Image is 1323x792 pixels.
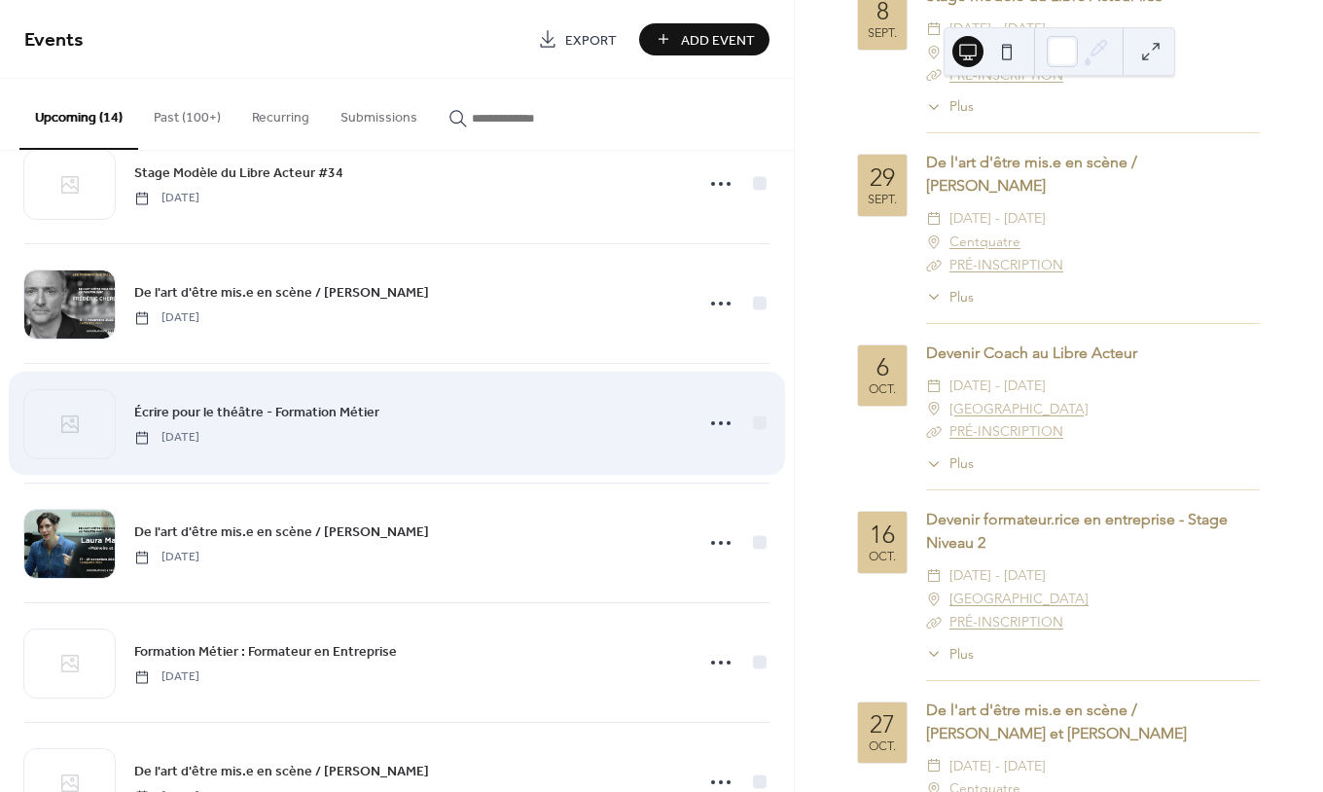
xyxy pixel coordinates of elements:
[134,403,379,423] span: Écrire pour le théâtre - Formation Métier
[870,522,895,547] div: 16
[926,41,942,64] div: ​
[949,66,1063,84] a: PRÉ-INSCRIPTION
[926,287,974,307] button: ​Plus
[949,644,974,665] span: Plus
[926,510,1228,552] a: Devenir formateur.rice en entreprise - Stage Niveau 2
[138,79,236,148] button: Past (100+)
[134,762,429,782] span: De l'art d'être mis.e en scène / [PERSON_NAME]
[926,564,942,588] div: ​
[949,613,1063,630] a: PRÉ-INSCRIPTION
[926,254,942,277] div: ​
[949,231,1020,254] a: Centquatre
[926,96,974,117] button: ​Plus
[926,96,942,117] div: ​
[134,429,199,447] span: [DATE]
[949,96,974,117] span: Plus
[868,194,897,206] div: sept.
[926,398,942,421] div: ​
[926,701,1187,742] a: De l'art d'être mis.e en scène / [PERSON_NAME] et [PERSON_NAME]
[926,18,942,41] div: ​
[19,79,138,150] button: Upcoming (14)
[949,755,1046,778] span: [DATE] - [DATE]
[134,549,199,566] span: [DATE]
[134,522,429,543] span: De l'art d'être mis.e en scène / [PERSON_NAME]
[236,79,325,148] button: Recurring
[134,162,343,184] a: Stage Modèle du Libre Acteur #34
[949,207,1046,231] span: [DATE] - [DATE]
[869,383,896,396] div: oct.
[134,642,397,663] span: Formation Métier : Formateur en Entreprise
[949,375,1046,398] span: [DATE] - [DATE]
[926,153,1137,195] a: De l'art d'être mis.e en scène / [PERSON_NAME]
[869,740,896,753] div: oct.
[949,256,1063,273] a: PRÉ-INSCRIPTION
[134,401,379,423] a: Écrire pour le théâtre - Formation Métier
[926,755,942,778] div: ​
[523,23,631,55] a: Export
[926,420,942,444] div: ​
[134,309,199,327] span: [DATE]
[926,207,942,231] div: ​
[134,190,199,207] span: [DATE]
[876,355,889,379] div: 6
[134,668,199,686] span: [DATE]
[134,760,429,782] a: De l'art d'être mis.e en scène / [PERSON_NAME]
[926,231,942,254] div: ​
[565,30,617,51] span: Export
[949,18,1046,41] span: [DATE] - [DATE]
[325,79,433,148] button: Submissions
[926,287,942,307] div: ​
[926,611,942,634] div: ​
[949,453,974,474] span: Plus
[870,165,895,190] div: 29
[926,453,942,474] div: ​
[134,283,429,304] span: De l'art d'être mis.e en scène / [PERSON_NAME]
[869,551,896,563] div: oct.
[926,375,942,398] div: ​
[639,23,769,55] button: Add Event
[949,422,1063,440] a: PRÉ-INSCRIPTION
[24,21,84,59] span: Events
[926,588,942,611] div: ​
[926,64,942,88] div: ​
[949,287,974,307] span: Plus
[949,564,1046,588] span: [DATE] - [DATE]
[949,398,1089,421] a: [GEOGRAPHIC_DATA]
[134,640,397,663] a: Formation Métier : Formateur en Entreprise
[868,27,897,40] div: sept.
[681,30,755,51] span: Add Event
[926,453,974,474] button: ​Plus
[926,644,974,665] button: ​Plus
[134,281,429,304] a: De l'art d'être mis.e en scène / [PERSON_NAME]
[134,163,343,184] span: Stage Modèle du Libre Acteur #34
[926,343,1137,362] a: Devenir Coach au Libre Acteur
[134,521,429,543] a: De l'art d'être mis.e en scène / [PERSON_NAME]
[926,644,942,665] div: ​
[870,712,895,737] div: 27
[949,588,1089,611] a: [GEOGRAPHIC_DATA]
